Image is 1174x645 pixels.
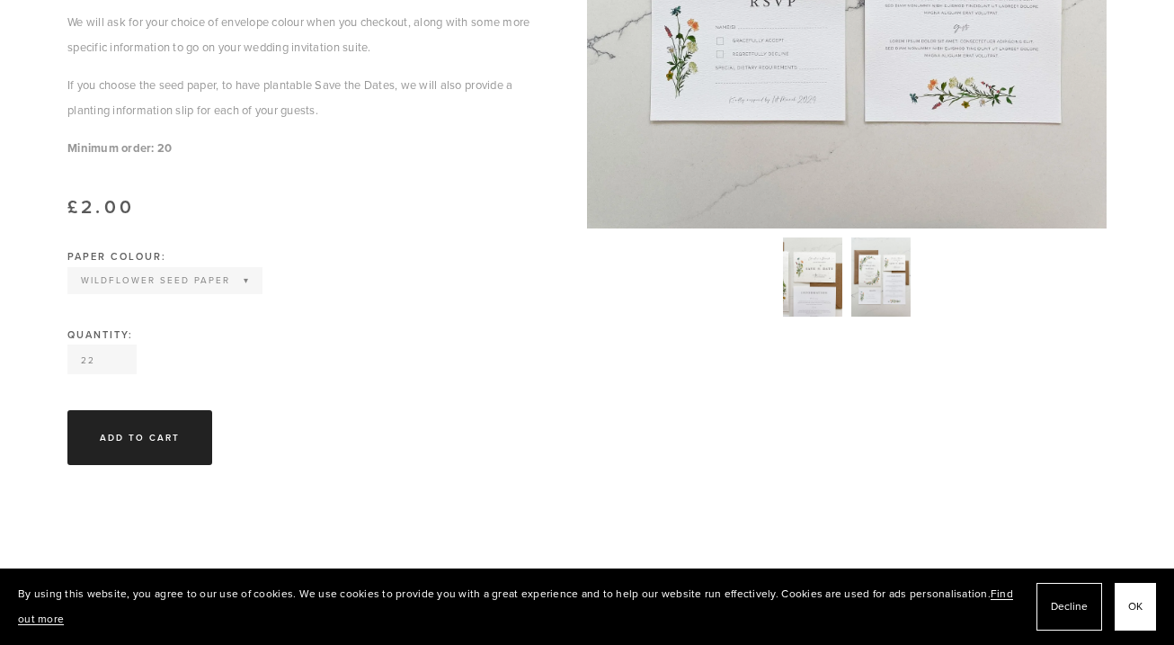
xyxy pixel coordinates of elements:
[67,197,542,216] div: £2.00
[67,9,542,60] p: We will ask for your choice of envelope colour when you checkout, along with some more specific i...
[18,581,1018,632] p: By using this website, you agree to our use of cookies. We use cookies to provide you with a grea...
[67,345,137,374] input: Quantity
[67,410,212,465] div: Add To Cart
[67,72,542,123] p: If you choose the seed paper, to have plantable Save the Dates, we will also provide a planting i...
[67,252,262,262] div: Paper Colour:
[1036,583,1102,631] button: Decline
[67,139,172,157] strong: Minimum order: 20
[67,330,542,340] div: Quantity:
[69,269,261,292] select: Select Paper Colour
[1128,594,1143,620] span: OK
[783,237,842,317] img: save-the-date.jpg
[1051,594,1088,620] span: Decline
[100,431,180,444] div: Add To Cart
[1115,583,1156,631] button: OK
[851,237,911,317] img: wildflower-invite-web.jpg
